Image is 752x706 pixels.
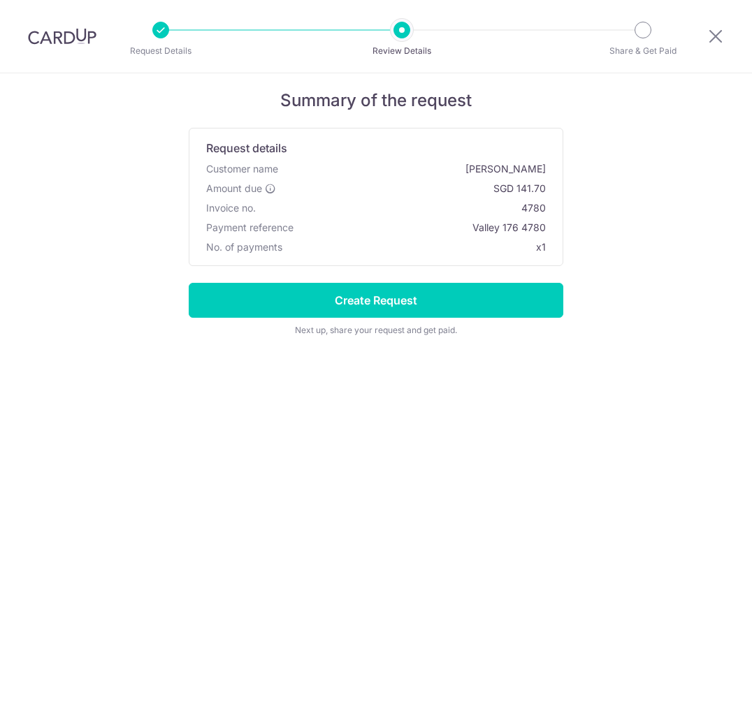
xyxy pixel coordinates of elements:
span: Valley 176 4780 [299,221,546,235]
h5: Summary of the request [189,90,563,111]
p: Request Details [109,44,212,58]
span: Request details [206,140,287,156]
span: x1 [536,241,546,253]
p: Share & Get Paid [591,44,695,58]
span: [PERSON_NAME] [284,162,546,176]
label: Amount due [206,182,276,196]
span: No. of payments [206,240,282,254]
span: SGD 141.70 [282,182,546,196]
img: CardUp [28,28,96,45]
p: Review Details [350,44,454,58]
span: Customer name [206,162,278,176]
iframe: Opens a widget where you can find more information [663,664,738,699]
span: Payment reference [206,221,294,235]
span: Invoice no. [206,201,256,215]
div: Next up, share your request and get paid. [189,323,563,337]
span: 4780 [261,201,546,215]
input: Create Request [189,283,563,318]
